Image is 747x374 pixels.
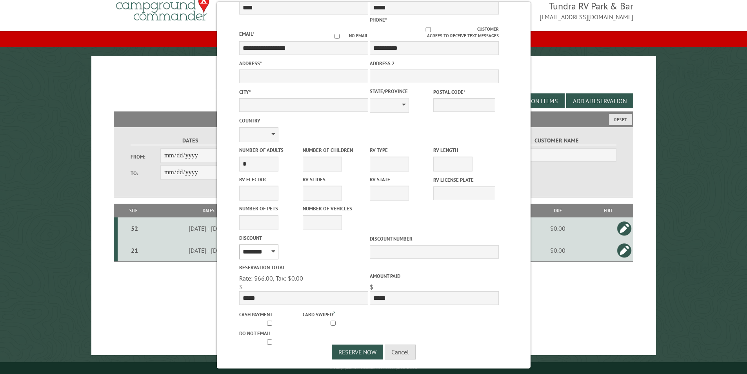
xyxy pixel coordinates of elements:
button: Cancel [385,345,416,359]
label: RV Slides [303,176,365,183]
label: Cash payment [239,311,301,318]
td: $0.00 [533,217,583,239]
th: Dates [149,204,268,217]
label: Number of Adults [239,146,301,154]
label: Address [239,60,368,67]
div: [DATE] - [DATE] [151,224,267,232]
input: Customer agrees to receive text messages [379,27,477,32]
label: State/Province [370,88,432,95]
input: No email [325,34,349,39]
label: Discount [239,234,368,242]
label: City [239,88,368,96]
label: Dates [131,136,250,145]
label: Address 2 [370,60,499,67]
span: $ [370,283,373,291]
label: Customer Name [497,136,616,145]
a: ? [333,310,335,316]
label: Amount paid [370,272,499,280]
label: RV Electric [239,176,301,183]
div: 21 [121,246,148,254]
th: Due [533,204,583,217]
label: Discount Number [370,235,499,243]
label: Customer agrees to receive text messages [370,26,499,39]
label: Country [239,117,368,124]
label: Card swiped [303,310,365,318]
button: Edit Add-on Items [497,93,565,108]
label: Number of Pets [239,205,301,212]
label: From: [131,153,160,161]
h2: Filters [114,111,634,126]
label: Phone [370,16,387,23]
button: Reset [609,114,632,125]
label: RV Type [370,146,432,154]
span: $ [239,283,243,291]
label: Do not email [239,330,301,337]
span: Rate: $66.00, Tax: $0.00 [239,274,303,282]
label: Email [239,31,254,37]
div: [DATE] - [DATE] [151,246,267,254]
th: Site [118,204,149,217]
label: Number of Children [303,146,365,154]
label: RV License Plate [433,176,495,184]
label: To: [131,170,160,177]
label: No email [325,33,368,39]
label: Reservation Total [239,264,368,271]
td: $0.00 [533,239,583,262]
label: Postal Code [433,88,495,96]
label: Number of Vehicles [303,205,365,212]
label: RV State [370,176,432,183]
div: 52 [121,224,148,232]
label: RV Length [433,146,495,154]
h1: Reservations [114,69,634,90]
button: Add a Reservation [566,93,633,108]
th: Edit [583,204,633,217]
button: Reserve Now [332,345,383,359]
small: © Campground Commander LLC. All rights reserved. [329,365,418,370]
